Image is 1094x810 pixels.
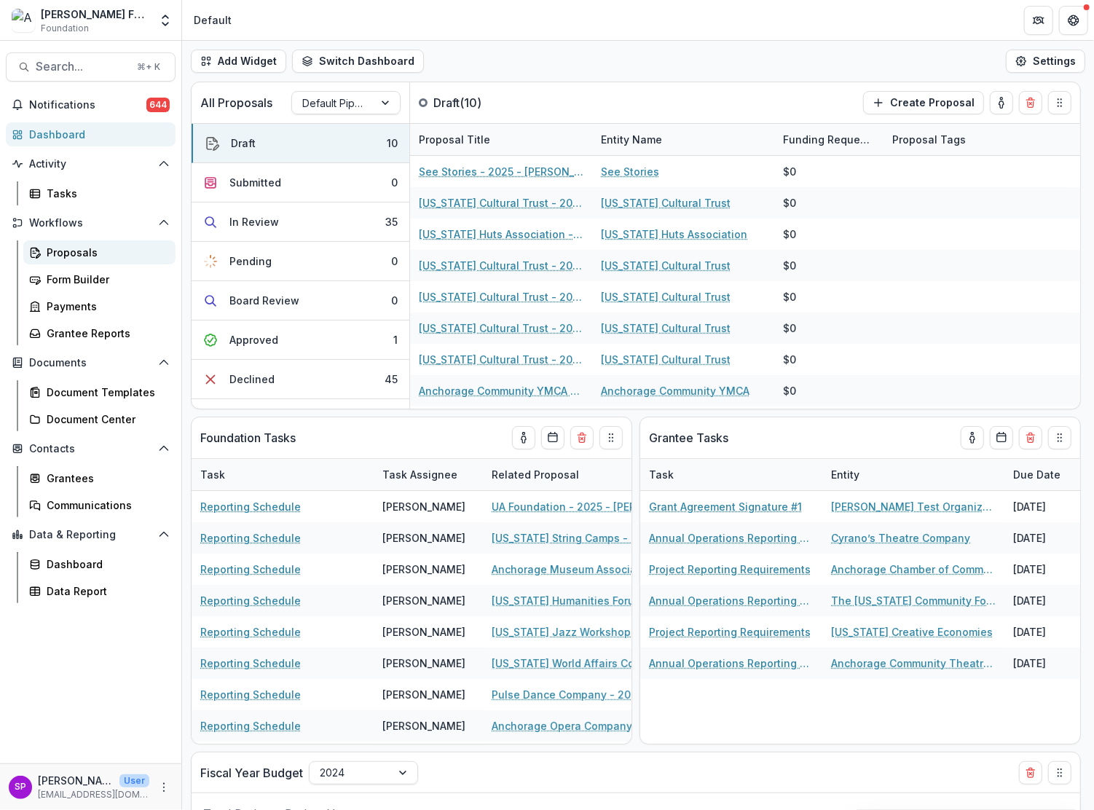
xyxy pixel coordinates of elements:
[831,562,996,577] a: Anchorage Chamber of Commerce
[192,242,409,281] button: Pending0
[200,624,301,640] a: Reporting Schedule
[229,214,279,229] div: In Review
[492,562,656,577] a: Anchorage Museum Association - 2025 - [PERSON_NAME] Foundation Grant Application
[200,94,272,111] p: All Proposals
[200,593,301,608] a: Reporting Schedule
[419,164,583,179] a: See Stories - 2025 - [PERSON_NAME] Foundation Grant Application
[783,321,796,336] div: $0
[391,293,398,308] div: 0
[601,258,731,273] a: [US_STATE] Cultural Trust
[1019,761,1042,785] button: Delete card
[382,593,465,608] div: [PERSON_NAME]
[200,499,301,514] a: Reporting Schedule
[385,214,398,229] div: 35
[192,281,409,321] button: Board Review0
[783,195,796,211] div: $0
[1048,91,1071,114] button: Drag
[492,718,656,734] a: Anchorage Opera Company - 2025 - [PERSON_NAME] Foundation Grant Application
[6,351,176,374] button: Open Documents
[410,132,499,147] div: Proposal Title
[649,562,811,577] a: Project Reporting Requirements
[492,593,656,608] a: [US_STATE] Humanities Forum - 2025 - [PERSON_NAME] Foundation Grant Application
[23,181,176,205] a: Tasks
[1048,761,1071,785] button: Drag
[649,429,728,447] p: Grantee Tasks
[592,132,671,147] div: Entity Name
[884,132,975,147] div: Proposal Tags
[492,624,656,640] a: [US_STATE] Jazz Workshop - 2025 - [PERSON_NAME] Foundation Grant Application
[774,124,884,155] div: Funding Requested
[192,321,409,360] button: Approved1
[292,50,424,73] button: Switch Dashboard
[47,186,164,201] div: Tasks
[831,624,993,640] a: [US_STATE] Creative Economies
[192,459,374,490] div: Task
[38,788,149,801] p: [EMAIL_ADDRESS][DOMAIN_NAME]
[649,499,802,514] a: Grant Agreement Signature #1
[6,437,176,460] button: Open Contacts
[231,135,256,151] div: Draft
[419,321,583,336] a: [US_STATE] Cultural Trust - 2025 - [PERSON_NAME] Foundation Grant Application
[601,289,731,304] a: [US_STATE] Cultural Trust
[419,227,583,242] a: [US_STATE] Huts Association - 2025 - [PERSON_NAME] Foundation Grant Application
[783,289,796,304] div: $0
[47,385,164,400] div: Document Templates
[391,253,398,269] div: 0
[1059,6,1088,35] button: Get Help
[29,217,152,229] span: Workflows
[783,258,796,273] div: $0
[410,124,592,155] div: Proposal Title
[961,426,984,449] button: toggle-assigned-to-me
[483,459,665,490] div: Related Proposal
[601,352,731,367] a: [US_STATE] Cultural Trust
[382,530,465,546] div: [PERSON_NAME]
[783,383,796,398] div: $0
[229,253,272,269] div: Pending
[41,22,89,35] span: Foundation
[200,718,301,734] a: Reporting Schedule
[134,59,163,75] div: ⌘ + K
[512,426,535,449] button: toggle-assigned-to-me
[492,656,656,671] a: [US_STATE] World Affairs Council - 2025 - [PERSON_NAME] Foundation Grant Application
[601,227,747,242] a: [US_STATE] Huts Association
[119,774,149,787] p: User
[990,426,1013,449] button: Calendar
[774,132,884,147] div: Funding Requested
[640,459,822,490] div: Task
[23,552,176,576] a: Dashboard
[599,426,623,449] button: Drag
[6,93,176,117] button: Notifications644
[483,467,588,482] div: Related Proposal
[391,175,398,190] div: 0
[29,443,152,455] span: Contacts
[1019,91,1042,114] button: Delete card
[200,562,301,577] a: Reporting Schedule
[492,687,656,702] a: Pulse Dance Company - 2025 - [PERSON_NAME] Foundation Grant Application
[47,471,164,486] div: Grantees
[783,352,796,367] div: $0
[192,360,409,399] button: Declined45
[6,122,176,146] a: Dashboard
[200,429,296,447] p: Foundation Tasks
[382,687,465,702] div: [PERSON_NAME]
[23,240,176,264] a: Proposals
[23,407,176,431] a: Document Center
[822,459,1004,490] div: Entity
[47,326,164,341] div: Grantee Reports
[23,267,176,291] a: Form Builder
[29,158,152,170] span: Activity
[29,357,152,369] span: Documents
[47,412,164,427] div: Document Center
[601,195,731,211] a: [US_STATE] Cultural Trust
[863,91,984,114] button: Create Proposal
[419,195,583,211] a: [US_STATE] Cultural Trust - 2025 - [PERSON_NAME] Foundation Grant Application
[387,135,398,151] div: 10
[47,583,164,599] div: Data Report
[192,124,409,163] button: Draft10
[419,289,583,304] a: [US_STATE] Cultural Trust - 2025 - [PERSON_NAME] Foundation Grant Application
[155,779,173,796] button: More
[23,466,176,490] a: Grantees
[831,499,996,514] a: [PERSON_NAME] Test Organization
